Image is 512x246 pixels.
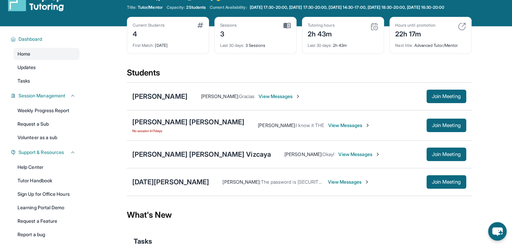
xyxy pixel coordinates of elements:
[258,122,296,128] span: [PERSON_NAME] :
[16,92,75,99] button: Session Management
[458,23,466,31] img: card
[432,152,461,156] span: Join Meeting
[210,5,247,10] span: Current Availability:
[127,67,472,82] div: Students
[19,36,42,42] span: Dashboard
[18,64,36,71] span: Updates
[426,148,466,161] button: Join Meeting
[250,5,445,10] span: [DATE] 17:30-20:00, [DATE] 17:30-20:00, [DATE] 14:30-17:00, [DATE] 18:30-20:00, [DATE] 16:30-20:00
[18,78,30,84] span: Tasks
[338,151,380,158] span: View Messages
[13,48,79,60] a: Home
[248,5,446,10] a: [DATE] 17:30-20:00, [DATE] 17:30-20:00, [DATE] 14:30-17:00, [DATE] 18:30-20:00, [DATE] 16:30-20:00
[13,131,79,144] a: Volunteer as a sub
[426,119,466,132] button: Join Meeting
[375,152,380,157] img: Chevron-Right
[16,36,75,42] button: Dashboard
[13,118,79,130] a: Request a Sub
[16,149,75,156] button: Support & Resources
[220,23,237,28] div: Sessions
[308,39,378,48] div: 2h 43m
[13,61,79,73] a: Updates
[220,39,291,48] div: 3 Sessions
[132,117,245,127] div: [PERSON_NAME] [PERSON_NAME]
[13,161,79,173] a: Help Center
[395,39,466,48] div: Advanced Tutor/Mentor
[239,93,255,99] span: Gracias
[296,122,324,128] span: I know it THE
[488,222,507,241] button: chat-button
[132,92,187,101] div: [PERSON_NAME]
[167,5,185,10] span: Capacity:
[220,28,237,39] div: 3
[186,5,206,10] span: 2 Students
[295,94,301,99] img: Chevron-Right
[13,202,79,214] a: Learning Portal Demo
[395,43,413,48] span: Next title :
[19,149,64,156] span: Support & Resources
[18,51,30,57] span: Home
[133,28,165,39] div: 4
[308,28,335,39] div: 2h 43m
[395,28,436,39] div: 22h 17m
[432,94,461,98] span: Join Meeting
[127,200,472,230] div: What's New
[133,39,203,48] div: [DATE]
[134,237,152,246] span: Tasks
[395,23,436,28] div: Hours until promotion
[426,175,466,189] button: Join Meeting
[19,92,65,99] span: Session Management
[259,93,301,100] span: View Messages
[127,5,136,10] span: Title:
[197,23,203,28] img: card
[13,228,79,241] a: Report a bug
[364,179,370,185] img: Chevron-Right
[13,175,79,187] a: Tutor Handbook
[432,180,461,184] span: Join Meeting
[13,188,79,200] a: Sign Up for Office Hours
[201,93,239,99] span: [PERSON_NAME] :
[13,215,79,227] a: Request a Feature
[132,150,271,159] div: [PERSON_NAME] [PERSON_NAME] Vizcaya
[133,43,154,48] span: First Match :
[283,23,291,29] img: card
[223,179,261,185] span: [PERSON_NAME] :
[138,5,163,10] span: Tutor/Mentor
[220,43,244,48] span: Last 30 days :
[308,43,332,48] span: Last 30 days :
[132,128,245,133] span: No session in 11 days
[365,123,370,128] img: Chevron-Right
[13,104,79,117] a: Weekly Progress Report
[13,75,79,87] a: Tasks
[133,23,165,28] div: Current Students
[284,151,322,157] span: [PERSON_NAME] :
[132,177,209,187] div: [DATE][PERSON_NAME]
[308,23,335,28] div: Tutoring hours
[370,23,378,31] img: card
[322,151,334,157] span: Okay!
[328,179,370,185] span: View Messages
[328,122,370,129] span: View Messages
[432,123,461,127] span: Join Meeting
[261,179,337,185] span: The password is [SECURITY_DATA]
[426,90,466,103] button: Join Meeting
